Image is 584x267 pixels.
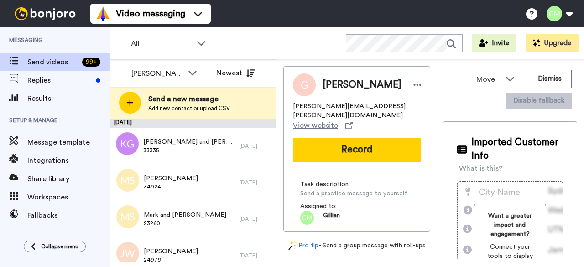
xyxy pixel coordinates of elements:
span: Send a practice message to yourself [300,189,407,198]
span: Integrations [27,155,109,166]
img: jw.png [116,242,139,265]
div: [DATE] [240,142,271,150]
img: gm.png [300,211,314,225]
span: Gillian [323,211,340,225]
span: Share library [27,173,109,184]
button: Record [293,138,421,162]
span: Replies [27,75,92,86]
img: magic-wand.svg [288,241,297,251]
span: Send a new message [148,94,230,105]
img: Image of Gillian milner [293,73,316,96]
span: Imported Customer Info [471,136,563,163]
button: Invite [472,34,516,52]
span: 23260 [144,220,226,227]
img: ms.png [116,169,139,192]
span: Task description : [300,180,364,189]
span: Mark and [PERSON_NAME] [144,210,226,220]
span: Results [27,93,109,104]
span: [PERSON_NAME] [144,174,198,183]
a: Pro tip [288,241,318,251]
div: [DATE] [240,252,271,259]
img: bj-logo-header-white.svg [11,7,79,20]
div: 99 + [82,58,100,67]
button: Dismiss [528,70,572,88]
span: [PERSON_NAME][EMAIL_ADDRESS][PERSON_NAME][DOMAIN_NAME] [293,102,421,120]
div: - Send a group message with roll-ups [283,241,430,251]
span: Send videos [27,57,78,68]
span: Message template [27,137,109,148]
div: [PERSON_NAME] [131,68,183,79]
span: Video messaging [116,7,185,20]
button: Newest [209,64,262,82]
div: [DATE] [240,179,271,186]
span: 34924 [144,183,198,190]
button: Collapse menu [24,241,86,252]
span: Add new contact or upload CSV [148,105,230,112]
span: All [131,38,192,49]
button: Disable fallback [506,93,572,109]
div: [DATE] [240,215,271,223]
span: Workspaces [27,192,109,203]
button: Upgrade [526,34,579,52]
span: [PERSON_NAME] [144,247,198,256]
img: kg.png [116,132,139,155]
div: What is this? [459,163,503,174]
div: [DATE] [109,119,276,128]
span: 33335 [143,147,235,154]
span: Move [476,74,501,85]
a: View website [293,120,353,131]
span: Assigned to: [300,202,364,211]
span: Collapse menu [41,243,78,250]
img: ms.png [116,205,139,228]
span: [PERSON_NAME] and [PERSON_NAME] [143,137,235,147]
img: vm-color.svg [96,6,110,21]
span: 24979 [144,256,198,263]
span: Fallbacks [27,210,109,221]
span: [PERSON_NAME] [323,78,401,92]
span: View website [293,120,338,131]
span: Want a greater impact and engagement? [482,211,538,239]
